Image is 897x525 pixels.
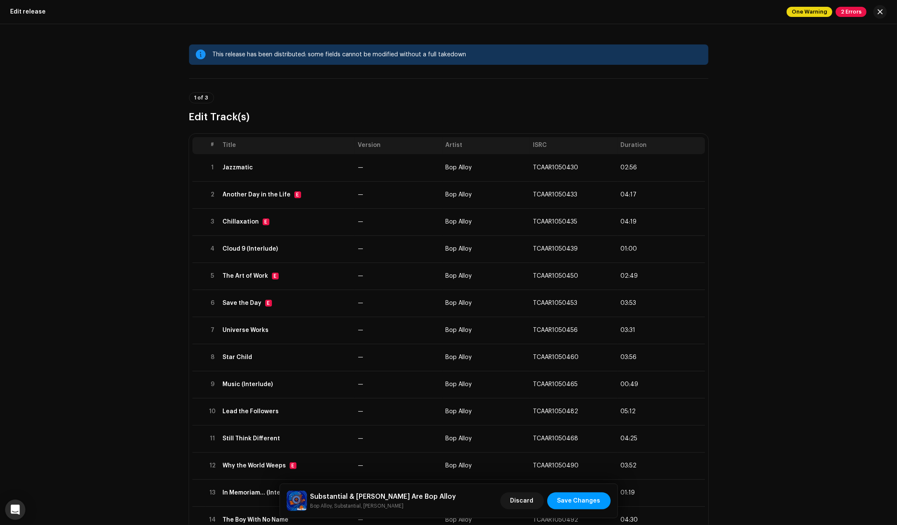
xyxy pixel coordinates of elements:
[442,137,530,154] th: Artist
[446,192,472,198] span: Bop Alloy
[621,191,637,198] span: 04:17
[263,218,269,225] div: E
[446,409,472,414] span: Bop Alloy
[533,165,579,171] span: TCAAR1050430
[533,354,579,360] span: TCAAR1050460
[446,327,472,333] span: Bop Alloy
[287,491,307,511] img: 867995ba-ef93-4e53-bb09-1eb2d7a913b6
[533,219,578,225] span: TCAAR1050435
[358,463,364,469] span: —
[621,273,638,279] span: 02:49
[358,354,364,360] span: —
[265,300,272,307] div: E
[533,436,579,442] span: TCAAR1050468
[510,492,534,509] span: Discard
[358,436,364,442] span: —
[557,492,601,509] span: Save Changes
[189,110,708,124] h3: Edit Track(s)
[621,489,635,496] span: 01:19
[223,408,279,415] div: Lead the Followers
[446,165,472,171] span: Bop Alloy
[533,381,578,387] span: TCAAR1050465
[547,492,611,509] button: Save Changes
[310,492,456,502] h5: Substantial & Marcus D Are Bop Alloy
[310,502,456,510] small: Substantial & Marcus D Are Bop Alloy
[358,246,364,252] span: —
[446,300,472,306] span: Bop Alloy
[272,273,279,279] div: E
[358,409,364,414] span: —
[533,300,578,306] span: TCAAR1050453
[223,327,269,334] div: Universe Works
[621,300,636,307] span: 03:53
[358,300,364,306] span: —
[223,517,289,523] div: The Boy With No Name
[621,408,636,415] span: 05:12
[446,219,472,225] span: Bop Alloy
[223,354,252,361] div: Star Child
[223,435,280,442] div: Still Think Different
[223,462,286,469] div: Why the World Weeps
[223,164,253,171] div: Jazzmatic
[358,219,364,225] span: —
[530,137,617,154] th: ISRC
[219,137,355,154] th: Title
[621,164,637,171] span: 02:56
[621,517,638,523] span: 04:30
[206,137,219,154] th: #
[358,192,364,198] span: —
[294,191,301,198] div: E
[621,354,637,361] span: 03:56
[533,273,579,279] span: TCAAR1050450
[358,327,364,333] span: —
[446,354,472,360] span: Bop Alloy
[621,327,636,334] span: 03:31
[621,381,639,388] span: 00:49
[290,462,296,469] div: E
[223,300,262,307] div: Save the Day
[195,95,208,100] span: 1 of 3
[446,436,472,442] span: Bop Alloy
[5,500,25,520] div: Open Intercom Messenger
[358,273,364,279] span: —
[213,50,702,60] div: This release has been distributed: some fields cannot be modified without a full takedown
[621,218,637,225] span: 04:19
[446,517,472,523] span: Bop Alloy
[533,327,578,333] span: TCAAR1050456
[533,192,578,198] span: TCAAR1050433
[223,489,298,496] div: In Memoriam... (Interlude)
[223,191,291,198] div: Another Day in the Life
[533,463,579,469] span: TCAAR1050490
[621,246,637,252] span: 01:00
[358,517,364,523] span: —
[446,246,472,252] span: Bop Alloy
[223,246,278,252] div: Cloud 9 (Interlude)
[446,463,472,469] span: Bop Alloy
[533,517,579,523] span: TCAAR1050492
[446,381,472,387] span: Bop Alloy
[358,381,364,387] span: —
[223,273,269,279] div: The Art of Work
[223,381,273,388] div: Music (Interlude)
[446,273,472,279] span: Bop Alloy
[621,462,637,469] span: 03:52
[533,246,578,252] span: TCAAR1050439
[358,165,364,171] span: —
[617,137,705,154] th: Duration
[621,435,638,442] span: 04:25
[223,218,259,225] div: Chillaxation
[355,137,442,154] th: Version
[500,492,544,509] button: Discard
[533,409,579,414] span: TCAAR1050482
